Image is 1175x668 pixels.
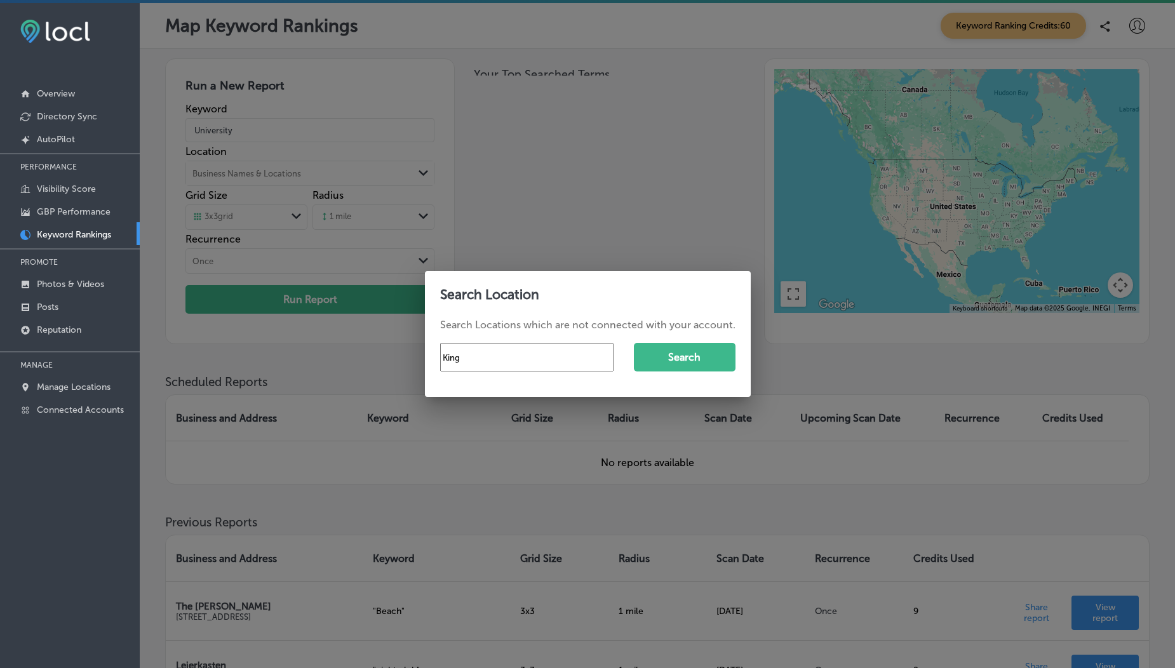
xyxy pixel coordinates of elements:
[37,134,75,145] p: AutoPilot
[37,324,81,335] p: Reputation
[37,111,97,122] p: Directory Sync
[37,88,75,99] p: Overview
[37,382,111,392] p: Manage Locations
[37,279,104,290] p: Photos & Videos
[440,317,735,333] p: Search Locations which are not connected with your account.
[634,343,735,371] button: Search
[37,184,96,194] p: Visibility Score
[37,229,111,240] p: Keyword Rankings
[20,20,90,43] img: fda3e92497d09a02dc62c9cd864e3231.png
[440,343,614,371] input: Business Name or Address
[37,404,124,415] p: Connected Accounts
[37,302,58,312] p: Posts
[440,286,539,302] p: Search Location
[37,206,111,217] p: GBP Performance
